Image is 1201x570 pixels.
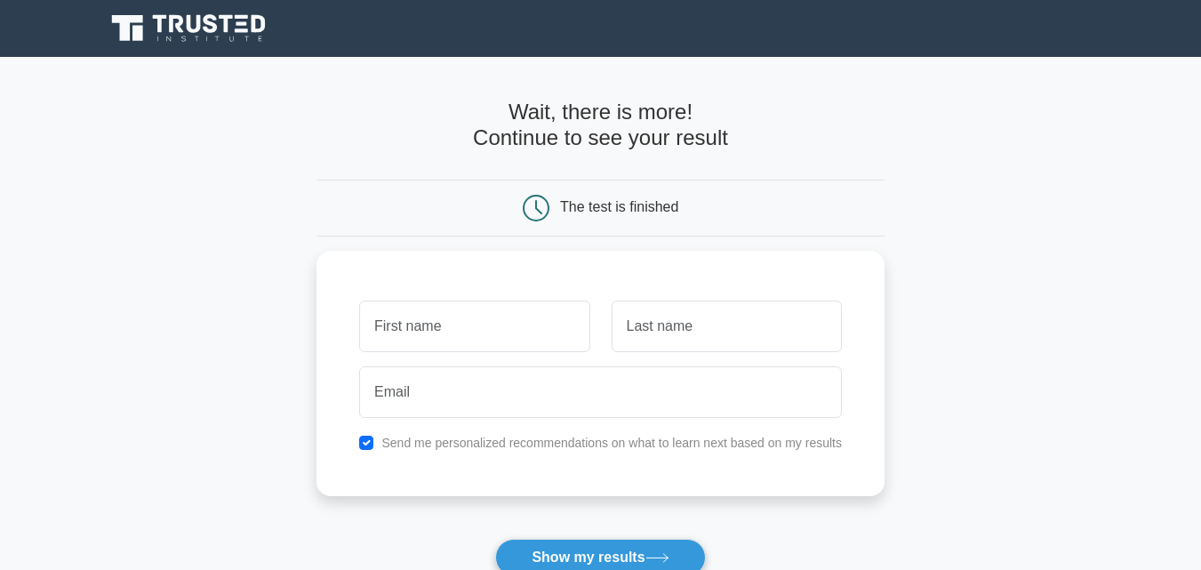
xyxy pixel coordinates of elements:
input: Last name [612,301,842,352]
input: Email [359,366,842,418]
h4: Wait, there is more! Continue to see your result [316,100,885,151]
input: First name [359,301,589,352]
div: The test is finished [560,199,678,214]
label: Send me personalized recommendations on what to learn next based on my results [381,436,842,450]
